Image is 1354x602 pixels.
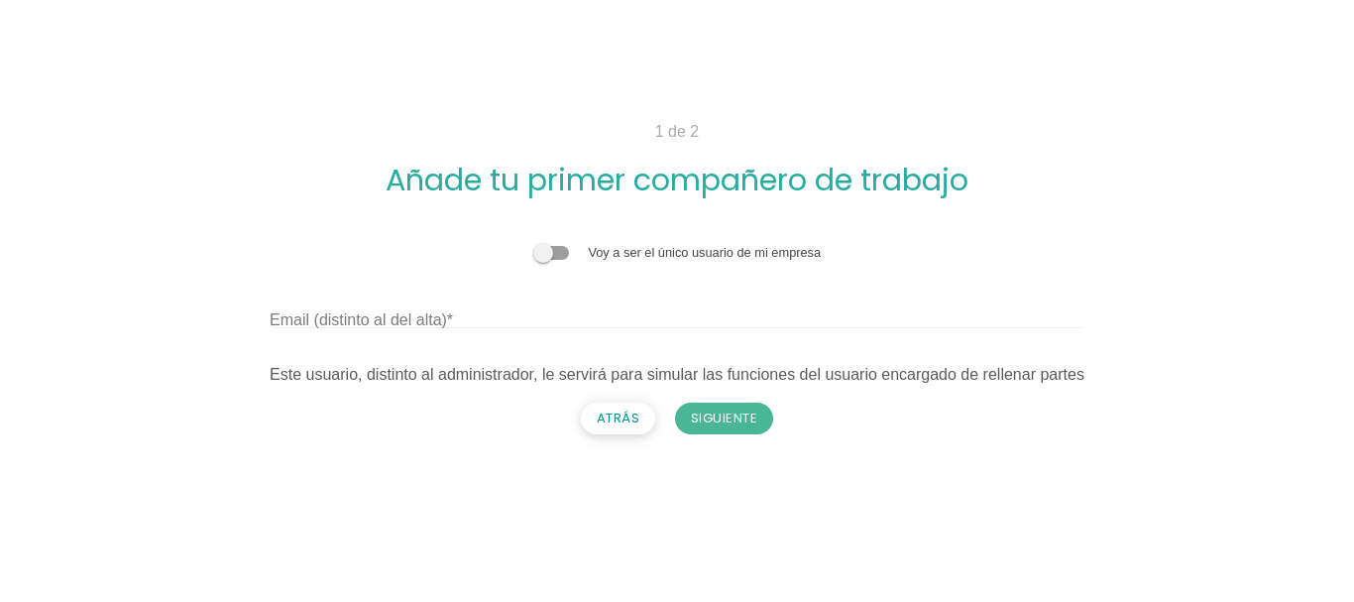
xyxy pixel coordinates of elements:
[270,308,453,332] label: Email (distinto al del alta)
[203,120,1151,144] p: 1 de 2
[581,403,656,434] button: Atrás
[203,164,1151,196] h2: Añade tu primer compañero de trabajo
[270,363,1084,387] div: Este usuario, distinto al administrador, le servirá para simular las funciones del usuario encarg...
[588,245,821,260] label: Voy a ser el único usuario de mi empresa
[675,403,774,434] button: Siguiente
